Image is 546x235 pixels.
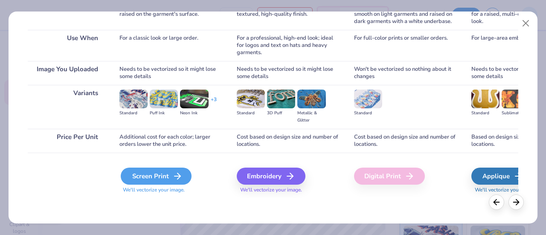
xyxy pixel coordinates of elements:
[119,30,224,61] div: For a classic look or large order.
[354,61,459,85] div: Won't be vectorized so nothing about it changes
[28,61,107,85] div: Image You Uploaded
[237,90,265,108] img: Standard
[237,168,305,185] div: Embroidery
[297,90,325,108] img: Metallic & Glitter
[267,90,295,108] img: 3D Puff
[180,90,208,108] img: Neon Ink
[28,85,107,129] div: Variants
[121,168,192,185] div: Screen Print
[150,90,178,108] img: Puff Ink
[119,129,224,153] div: Additional cost for each color; larger orders lower the unit price.
[180,110,208,117] div: Neon Ink
[211,96,217,110] div: + 3
[354,90,382,108] img: Standard
[237,129,341,153] div: Cost based on design size and number of locations.
[119,90,148,108] img: Standard
[354,110,382,117] div: Standard
[518,15,534,32] button: Close
[354,168,425,185] div: Digital Print
[354,30,459,61] div: For full-color prints or smaller orders.
[237,110,265,117] div: Standard
[471,110,500,117] div: Standard
[28,129,107,153] div: Price Per Unit
[471,90,500,108] img: Standard
[354,129,459,153] div: Cost based on design size and number of locations.
[502,110,530,117] div: Sublimated
[237,186,341,194] span: We'll vectorize your image.
[119,186,224,194] span: We'll vectorize your image.
[119,61,224,85] div: Needs to be vectorized so it might lose some details
[471,168,534,185] div: Applique
[502,90,530,108] img: Sublimated
[150,110,178,117] div: Puff Ink
[297,110,325,124] div: Metallic & Glitter
[267,110,295,117] div: 3D Puff
[237,30,341,61] div: For a professional, high-end look; ideal for logos and text on hats and heavy garments.
[28,30,107,61] div: Use When
[119,110,148,117] div: Standard
[237,61,341,85] div: Needs to be vectorized so it might lose some details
